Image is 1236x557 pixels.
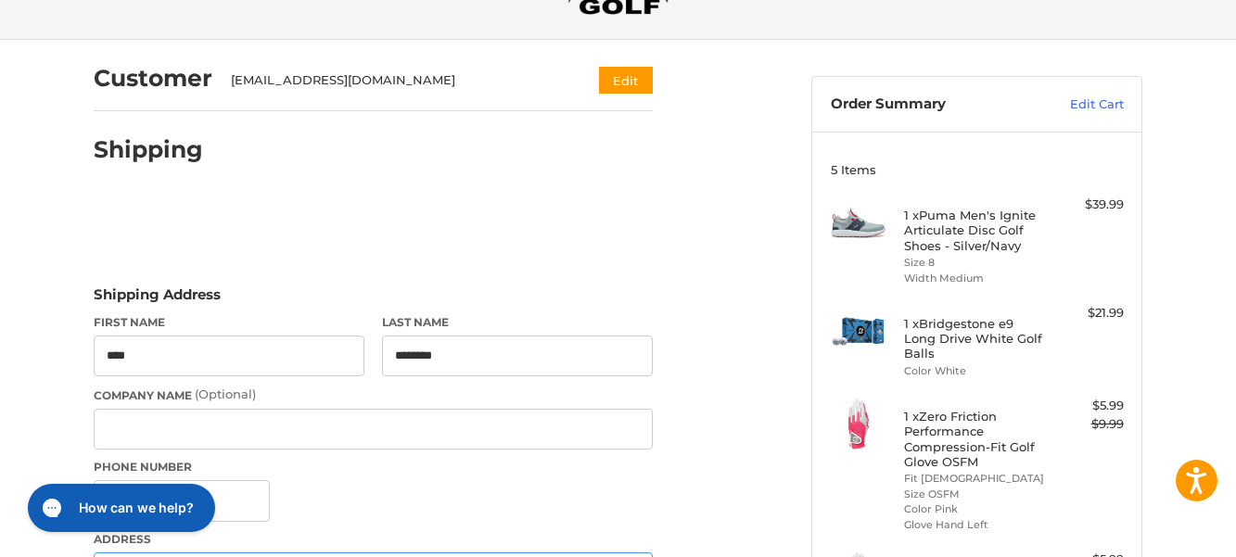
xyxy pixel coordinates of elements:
h4: 1 x Bridgestone e9 Long Drive White Golf Balls [904,316,1046,361]
li: Color White [904,363,1046,379]
li: Glove Hand Left [904,517,1046,533]
button: Edit [599,67,653,94]
h3: 5 Items [831,162,1124,177]
li: Color Pink [904,501,1046,517]
div: $9.99 [1051,415,1124,434]
li: Width Medium [904,271,1046,286]
div: [EMAIL_ADDRESS][DOMAIN_NAME] [231,71,564,90]
label: Address [94,531,653,548]
div: $39.99 [1051,196,1124,214]
label: Phone Number [94,459,653,475]
li: Size OSFM [904,487,1046,502]
legend: Shipping Address [94,285,221,314]
iframe: Gorgias live chat messenger [19,477,221,538]
h2: Customer [94,64,212,93]
label: First Name [94,314,364,331]
li: Fit [DEMOGRAPHIC_DATA] [904,471,1046,487]
a: Edit Cart [1030,95,1124,114]
h4: 1 x Zero Friction Performance Compression-Fit Golf Glove OSFM [904,409,1046,469]
h2: Shipping [94,135,203,164]
small: (Optional) [195,386,256,401]
label: Company Name [94,386,653,404]
li: Size 8 [904,255,1046,271]
div: $5.99 [1051,397,1124,415]
label: Last Name [382,314,653,331]
div: $21.99 [1051,304,1124,323]
h4: 1 x Puma Men's Ignite Articulate Disc Golf Shoes - Silver/Navy [904,208,1046,253]
h3: Order Summary [831,95,1030,114]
